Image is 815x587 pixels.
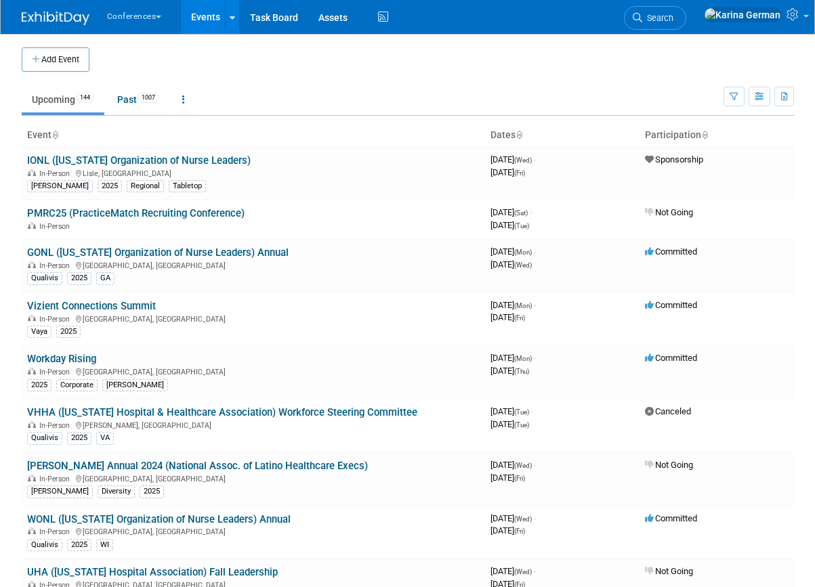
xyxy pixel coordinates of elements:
img: In-Person Event [28,475,36,481]
div: Lisle, [GEOGRAPHIC_DATA] [27,167,480,178]
span: (Wed) [514,568,532,575]
span: Canceled [645,406,691,416]
a: WONL ([US_STATE] Organization of Nurse Leaders) Annual [27,513,291,525]
span: [DATE] [490,513,536,523]
span: Sponsorship [645,154,703,165]
div: Qualivis [27,539,62,551]
span: [DATE] [490,259,532,269]
div: WI [96,539,113,551]
img: In-Person Event [28,421,36,428]
span: In-Person [39,527,74,536]
img: In-Person Event [28,222,36,229]
span: (Mon) [514,248,532,256]
span: [DATE] [490,167,525,177]
span: Committed [645,513,697,523]
div: VA [96,432,114,444]
span: Not Going [645,566,693,576]
span: 144 [76,93,94,103]
a: Sort by Participation Type [701,129,708,140]
span: - [534,460,536,470]
a: GONL ([US_STATE] Organization of Nurse Leaders) Annual [27,246,289,259]
span: (Tue) [514,408,529,416]
span: (Mon) [514,302,532,309]
span: (Tue) [514,222,529,230]
a: UHA ([US_STATE] Hospital Association) Fall Leadership [27,566,278,578]
span: [DATE] [490,460,536,470]
span: In-Person [39,475,74,483]
span: Not Going [645,207,693,217]
div: [GEOGRAPHIC_DATA], [GEOGRAPHIC_DATA] [27,366,480,376]
span: [DATE] [490,207,532,217]
img: In-Person Event [28,527,36,534]
div: [PERSON_NAME] [27,485,93,498]
span: [DATE] [490,419,529,429]
span: [DATE] [490,300,536,310]
div: [GEOGRAPHIC_DATA], [GEOGRAPHIC_DATA] [27,313,480,324]
div: [PERSON_NAME] [27,180,93,192]
a: [PERSON_NAME] Annual 2024 (National Assoc. of Latino Healthcare Execs) [27,460,368,472]
th: Participation [640,124,794,147]
span: [DATE] [490,154,536,165]
div: 2025 [67,432,91,444]
span: In-Person [39,368,74,376]
span: [DATE] [490,473,525,483]
span: In-Person [39,169,74,178]
span: - [534,300,536,310]
div: 2025 [140,485,164,498]
div: Tabletop [169,180,206,192]
span: [DATE] [490,246,536,257]
span: In-Person [39,222,74,231]
span: Search [642,13,673,23]
div: Qualivis [27,432,62,444]
div: 2025 [27,379,51,391]
div: [PERSON_NAME], [GEOGRAPHIC_DATA] [27,419,480,430]
a: Upcoming144 [22,87,104,112]
span: - [534,566,536,576]
th: Dates [485,124,640,147]
div: Diversity [98,485,135,498]
span: Committed [645,300,697,310]
a: Vizient Connections Summit [27,300,156,312]
div: [PERSON_NAME] [102,379,168,391]
a: VHHA ([US_STATE] Hospital & Healthcare Association) Workforce Steering Committee [27,406,417,418]
span: (Sat) [514,209,528,217]
div: 2025 [67,272,91,284]
span: - [534,513,536,523]
span: (Fri) [514,169,525,177]
span: Committed [645,246,697,257]
span: In-Person [39,315,74,324]
span: - [534,154,536,165]
span: [DATE] [490,220,529,230]
img: In-Person Event [28,169,36,176]
div: 2025 [56,326,81,338]
a: Past1007 [107,87,169,112]
span: (Wed) [514,515,532,523]
div: Regional [127,180,164,192]
span: (Tue) [514,421,529,429]
div: Qualivis [27,272,62,284]
span: (Wed) [514,261,532,269]
img: In-Person Event [28,315,36,322]
div: 2025 [98,180,122,192]
img: ExhibitDay [22,12,89,25]
img: Karina German [704,7,781,22]
span: 1007 [138,93,159,103]
img: In-Person Event [28,261,36,268]
span: Committed [645,353,697,363]
span: (Wed) [514,156,532,164]
span: [DATE] [490,353,536,363]
img: In-Person Event [28,368,36,374]
a: Sort by Start Date [516,129,522,140]
span: Not Going [645,460,693,470]
span: [DATE] [490,312,525,322]
div: 2025 [67,539,91,551]
a: Workday Rising [27,353,96,365]
span: [DATE] [490,525,525,536]
div: [GEOGRAPHIC_DATA], [GEOGRAPHIC_DATA] [27,473,480,483]
span: [DATE] [490,566,536,576]
div: [GEOGRAPHIC_DATA], [GEOGRAPHIC_DATA] [27,525,480,536]
span: (Fri) [514,475,525,482]
span: - [534,353,536,363]
a: Sort by Event Name [51,129,58,140]
span: - [530,207,532,217]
